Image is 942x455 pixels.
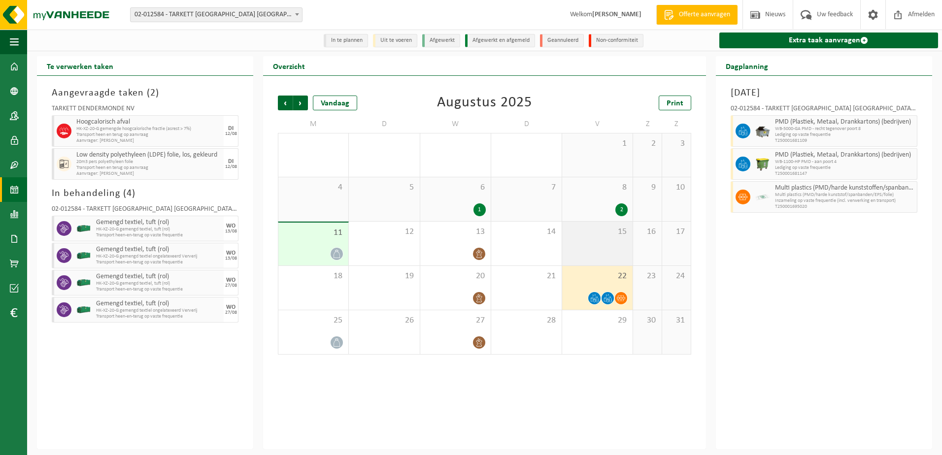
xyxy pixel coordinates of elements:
span: Vorige [278,96,293,110]
a: Offerte aanvragen [656,5,738,25]
h3: [DATE] [731,86,917,100]
span: Transport heen en terug op aanvraag [76,165,221,171]
span: PMD (Plastiek, Metaal, Drankkartons) (bedrijven) [775,151,914,159]
span: Print [667,99,683,107]
span: Gemengd textiel, tuft (rol) [96,300,221,308]
td: Z [633,115,662,133]
div: 02-012584 - TARKETT [GEOGRAPHIC_DATA] [GEOGRAPHIC_DATA] - [GEOGRAPHIC_DATA] [731,105,917,115]
span: 02-012584 - TARKETT DENDERMONDE NV - DENDERMONDE [131,8,302,22]
td: D [491,115,562,133]
span: Offerte aanvragen [676,10,733,20]
div: 13/08 [225,229,237,234]
div: WO [226,277,235,283]
span: HK-XZ-20-G gemengd textiel ongelatexeerd Ververij [96,254,221,260]
span: Gemengd textiel, tuft (rol) [96,219,221,227]
span: 26 [354,315,414,326]
span: 4 [127,189,132,198]
span: WB-1100-HP PMD - aan poort 4 [775,159,914,165]
span: T250001695020 [775,204,914,210]
span: 1 [567,138,628,149]
td: Z [662,115,691,133]
span: T250001681109 [775,138,914,144]
span: 22 [567,271,628,282]
h2: Overzicht [263,56,315,75]
div: 2 [615,203,628,216]
span: WB-5000-GA PMD - recht tegenover poort 8 [775,126,914,132]
span: 21 [496,271,557,282]
div: DI [228,159,234,164]
span: 31 [667,315,686,326]
span: Hoogcalorisch afval [76,118,221,126]
span: 8 [567,182,628,193]
span: 10 [667,182,686,193]
span: Gemengd textiel, tuft (rol) [96,246,221,254]
span: Transport heen-en-terug op vaste frequentie [96,314,221,320]
span: 13 [425,227,486,237]
span: Transport heen-en-terug op vaste frequentie [96,232,221,238]
span: Multi plastics (PMD/harde kunststoffen/spanbanden/EPS/folie naturel/folie gemengd) [775,184,914,192]
span: 31 [496,138,557,149]
span: Low density polyethyleen (LDPE) folie, los, gekleurd [76,151,221,159]
span: Aanvrager: [PERSON_NAME] [76,138,221,144]
span: 6 [425,182,486,193]
div: TARKETT DENDERMONDE NV [52,105,238,115]
span: HK-XZ-20-G gemengd textiel, tuft (rol) [96,227,221,232]
img: WB-1100-HPE-GN-50 [755,157,770,171]
span: 16 [638,227,657,237]
img: HK-XZ-20-GN-00 [76,221,91,236]
div: 02-012584 - TARKETT [GEOGRAPHIC_DATA] [GEOGRAPHIC_DATA] - [GEOGRAPHIC_DATA] [52,206,238,216]
span: 28 [283,138,343,149]
span: 9 [638,182,657,193]
li: Uit te voeren [373,34,417,47]
h3: Aangevraagde taken ( ) [52,86,238,100]
h3: In behandeling ( ) [52,186,238,201]
span: Multi plastics (PMD/harde kunststof/spanbanden/EPS/folie) [775,192,914,198]
span: Lediging op vaste frequentie [775,165,914,171]
li: Afgewerkt en afgemeld [465,34,535,47]
span: 3 [667,138,686,149]
li: In te plannen [324,34,368,47]
span: 20 [425,271,486,282]
span: 2 [150,88,156,98]
span: Aanvrager: [PERSON_NAME] [76,171,221,177]
div: WO [226,250,235,256]
h2: Dagplanning [716,56,778,75]
span: 28 [496,315,557,326]
div: 1 [473,203,486,216]
div: Augustus 2025 [437,96,532,110]
div: 27/08 [225,310,237,315]
img: LP-SK-00500-LPE-16 [755,190,770,204]
div: 13/08 [225,256,237,261]
li: Geannuleerd [540,34,584,47]
strong: [PERSON_NAME] [592,11,641,18]
td: D [349,115,420,133]
div: 12/08 [225,131,237,136]
li: Afgewerkt [422,34,460,47]
div: WO [226,223,235,229]
div: WO [226,304,235,310]
span: 2 [638,138,657,149]
span: Volgende [293,96,308,110]
span: Gemengd textiel, tuft (rol) [96,273,221,281]
span: Transport heen en terug op aanvraag [76,132,221,138]
span: 23 [638,271,657,282]
span: 30 [638,315,657,326]
span: 14 [496,227,557,237]
span: PMD (Plastiek, Metaal, Drankkartons) (bedrijven) [775,118,914,126]
span: Transport heen-en-terug op vaste frequentie [96,287,221,292]
span: 18 [283,271,343,282]
img: HK-XZ-20-GN-00 [76,248,91,263]
div: Vandaag [313,96,357,110]
span: 12 [354,227,414,237]
span: 17 [667,227,686,237]
span: Inzameling op vaste frequentie (incl. verwerking en transport) [775,198,914,204]
img: WB-5000-GAL-GY-01 [755,124,770,138]
div: DI [228,126,234,131]
td: M [278,115,349,133]
span: 25 [283,315,343,326]
span: HK-XZ-20-G gemengd textiel ongelatexeerd Ververij [96,308,221,314]
span: 19 [354,271,414,282]
li: Non-conformiteit [589,34,643,47]
img: HK-XZ-20-GN-00 [76,275,91,290]
td: W [420,115,491,133]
